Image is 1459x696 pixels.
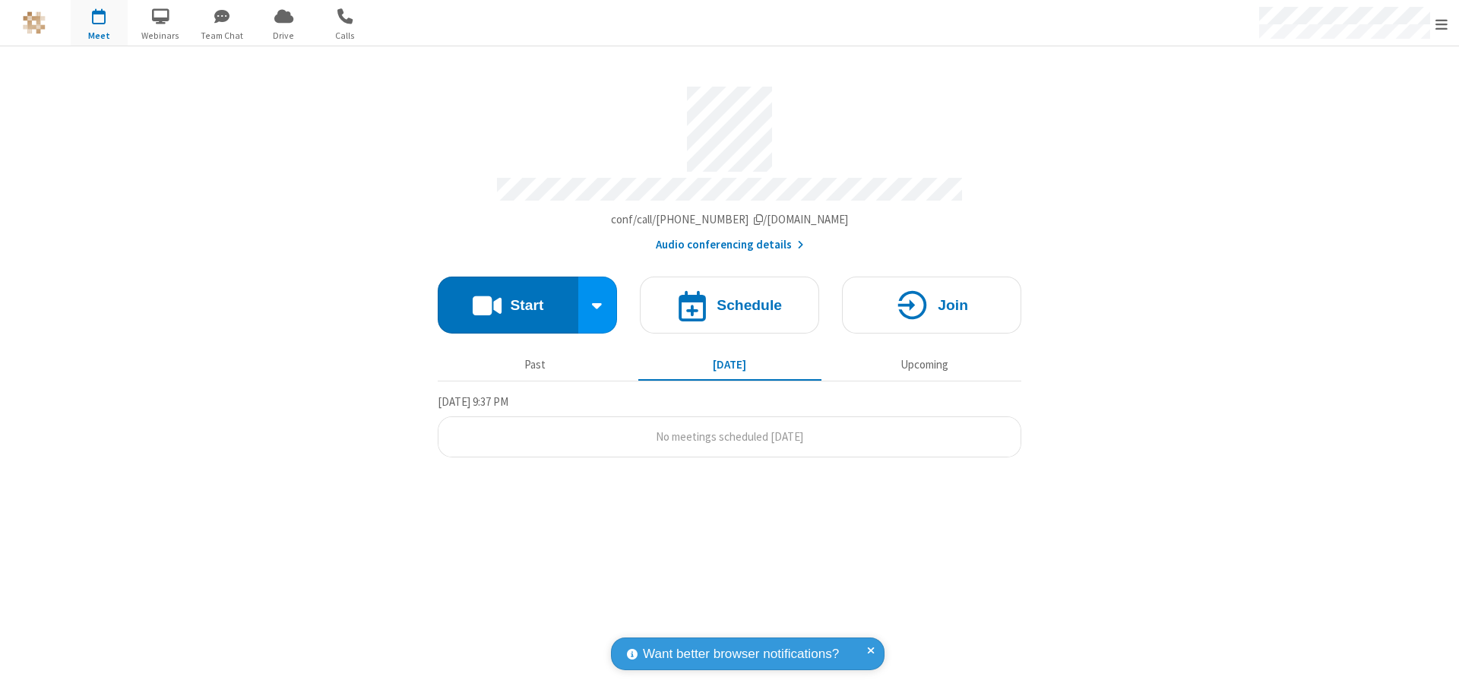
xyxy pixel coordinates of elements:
[255,29,312,43] span: Drive
[317,29,374,43] span: Calls
[438,277,578,334] button: Start
[656,236,804,254] button: Audio conferencing details
[194,29,251,43] span: Team Chat
[638,350,821,379] button: [DATE]
[132,29,189,43] span: Webinars
[938,298,968,312] h4: Join
[656,429,803,444] span: No meetings scheduled [DATE]
[842,277,1021,334] button: Join
[444,350,627,379] button: Past
[438,394,508,409] span: [DATE] 9:37 PM
[578,277,618,334] div: Start conference options
[510,298,543,312] h4: Start
[643,644,839,664] span: Want better browser notifications?
[640,277,819,334] button: Schedule
[23,11,46,34] img: QA Selenium DO NOT DELETE OR CHANGE
[717,298,782,312] h4: Schedule
[611,212,849,226] span: Copy my meeting room link
[438,75,1021,254] section: Account details
[611,211,849,229] button: Copy my meeting room linkCopy my meeting room link
[833,350,1016,379] button: Upcoming
[71,29,128,43] span: Meet
[438,393,1021,458] section: Today's Meetings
